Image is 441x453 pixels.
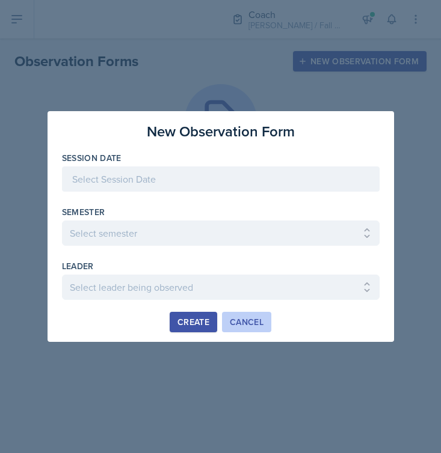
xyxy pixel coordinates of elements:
h3: New Observation Form [147,121,295,142]
label: Session Date [62,152,122,164]
label: leader [62,260,94,272]
button: Cancel [222,312,271,332]
div: Cancel [230,317,264,327]
button: Create [170,312,217,332]
div: Create [177,317,209,327]
label: Semester [62,206,105,218]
